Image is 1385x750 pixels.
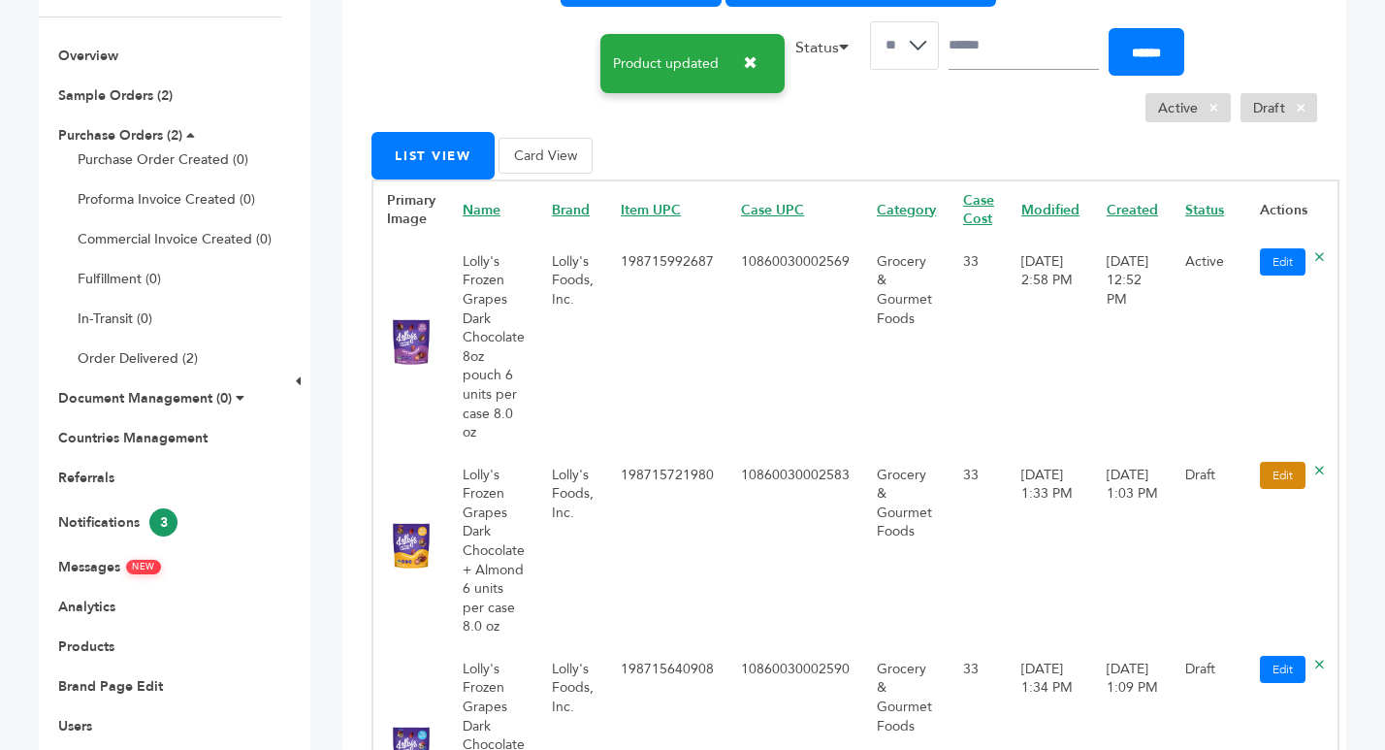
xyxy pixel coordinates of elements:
td: 33 [950,452,1008,646]
a: Notifications3 [58,513,177,532]
a: Countries Management [58,429,208,447]
a: Name [463,201,500,219]
a: Edit [1260,462,1305,489]
a: Brand [552,201,590,219]
input: Search [949,21,1099,70]
a: Document Management (0) [58,389,232,408]
td: Lolly's Frozen Grapes Dark Chocolate + Almond 6 units per case 8.0 oz [449,452,538,646]
td: Lolly's Foods, Inc. [538,452,607,646]
a: Commercial Invoice Created (0) [78,230,272,248]
td: [DATE] 1:03 PM [1093,452,1172,646]
a: Case Cost [963,191,994,229]
a: Brand Page Edit [58,677,163,696]
span: × [1285,96,1317,119]
li: Draft [1240,93,1317,122]
td: [DATE] 2:58 PM [1008,239,1093,452]
th: Primary Image [372,180,449,239]
td: 198715992687 [607,239,727,452]
img: No Image [387,519,435,573]
button: List View [371,132,495,179]
a: Item UPC [621,201,681,219]
td: Lolly's Frozen Grapes Dark Chocolate 8oz pouch 6 units per case 8.0 oz [449,239,538,452]
li: Active [1145,93,1231,122]
td: Grocery & Gourmet Foods [863,239,950,452]
span: 3 [149,508,177,537]
a: Sample Orders (2) [58,86,173,105]
td: 10860030002569 [727,239,863,452]
td: Lolly's Foods, Inc. [538,239,607,452]
a: Purchase Orders (2) [58,126,182,145]
td: 198715721980 [607,452,727,646]
img: No Image [387,315,435,370]
a: Edit [1260,248,1305,276]
td: Grocery & Gourmet Foods [863,452,950,646]
li: Status [786,36,870,69]
th: Actions [1246,180,1338,239]
a: Order Delivered (2) [78,349,198,368]
a: Users [58,717,92,735]
span: × [1198,96,1230,119]
span: Product updated [613,57,719,71]
button: ✖ [728,44,772,83]
a: Purchase Order Created (0) [78,150,248,169]
a: Status [1185,201,1224,219]
button: Card View [499,138,593,174]
a: Created [1107,201,1158,219]
a: Products [58,637,114,656]
a: Modified [1021,201,1079,219]
a: Overview [58,47,118,65]
td: [DATE] 1:33 PM [1008,452,1093,646]
a: Proforma Invoice Created (0) [78,190,255,209]
a: Referrals [58,469,114,487]
td: [DATE] 12:52 PM [1093,239,1172,452]
a: Fulfillment (0) [78,270,161,288]
a: In-Transit (0) [78,310,152,328]
a: Case UPC [741,201,804,219]
td: Active [1172,239,1246,452]
td: 10860030002583 [727,452,863,646]
a: Category [877,201,936,219]
a: Analytics [58,598,115,616]
td: 33 [950,239,1008,452]
span: NEW [126,560,161,574]
a: MessagesNEW [58,558,161,576]
a: Edit [1260,656,1305,683]
td: Draft [1172,452,1246,646]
